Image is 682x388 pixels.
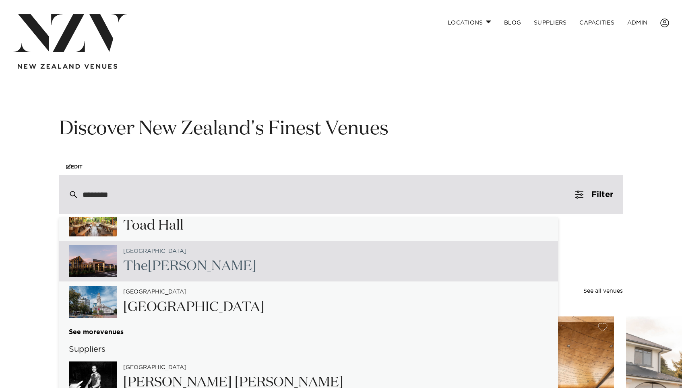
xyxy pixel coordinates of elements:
a: SUPPLIERS [527,14,573,31]
a: Edit [59,158,89,175]
span: The [123,259,148,273]
h1: Discover New Zealand's Finest Venues [59,117,623,142]
h2: [GEOGRAPHIC_DATA] [123,298,265,316]
a: venues [59,329,558,336]
small: [GEOGRAPHIC_DATA] [123,365,186,371]
button: Filter [566,175,623,214]
span: Filter [591,191,613,199]
h2: Toad Hall [123,217,184,235]
img: QKzgBeZoTFzbw9w3wHghUqUAd7qmDs9yqLKHVP4P.jpg [69,286,117,318]
a: Capacities [573,14,621,31]
small: [GEOGRAPHIC_DATA] [123,248,186,255]
img: qSoTCmiBkYNVtEJmmobLj4wurZRERCV4lpf0ix6m.jpg [69,245,117,277]
img: nzv-logo.png [13,14,127,52]
img: new-zealand-venues-text.png [18,64,117,69]
a: Locations [441,14,498,31]
h2: [PERSON_NAME] [123,257,256,275]
img: eJab4xL0dXoD0fP3ruzsQmlWmDq9YOqWenkeXqOQ.png [69,204,117,236]
a: ADMIN [621,14,654,31]
small: [GEOGRAPHIC_DATA] [123,289,186,295]
a: See all venues [583,288,623,294]
h6: Suppliers [59,345,558,354]
a: BLOG [498,14,527,31]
